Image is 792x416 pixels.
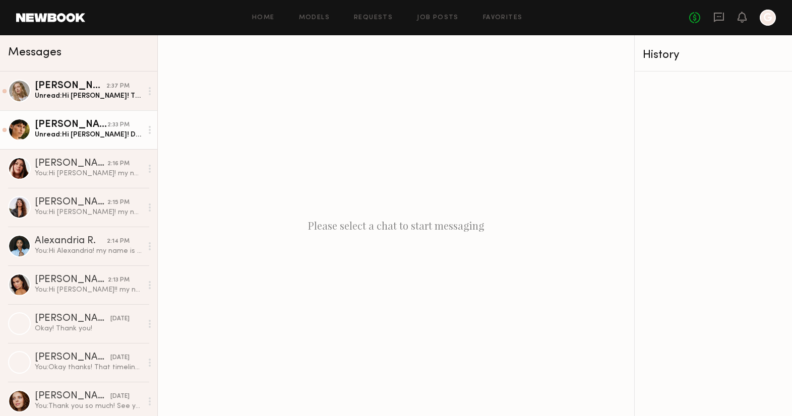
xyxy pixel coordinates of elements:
[107,120,130,130] div: 2:33 PM
[107,237,130,246] div: 2:14 PM
[252,15,275,21] a: Home
[35,275,108,285] div: [PERSON_NAME]
[107,198,130,207] div: 2:15 PM
[35,246,142,256] div: You: Hi Alexandria! my name is [PERSON_NAME] and I am reaching out to see if you'd be open to a 2...
[158,35,634,416] div: Please select a chat to start messaging
[35,159,107,169] div: [PERSON_NAME]
[35,324,142,333] div: Okay! Thank you!
[35,285,142,295] div: You: Hi [PERSON_NAME]!! my name is [PERSON_NAME] and I am reaching out to see if you'd be open to...
[354,15,393,21] a: Requests
[643,49,784,61] div: History
[35,363,142,372] div: You: Okay thanks! That timeline won't work with our shoot but thought I would check. Thanks again !
[35,391,110,401] div: [PERSON_NAME]
[417,15,459,21] a: Job Posts
[35,207,142,217] div: You: Hi [PERSON_NAME]! my name is [PERSON_NAME] and I am reaching out to see if you'd be open to ...
[35,169,142,178] div: You: Hi [PERSON_NAME]! my name is [PERSON_NAME] and I am reaching out to see if you'd be open to ...
[35,130,142,140] div: Unread: Hi [PERSON_NAME]! Do you have a date and rate? :)
[760,10,776,26] a: G
[110,353,130,363] div: [DATE]
[8,47,62,58] span: Messages
[108,275,130,285] div: 2:13 PM
[110,392,130,401] div: [DATE]
[106,82,130,91] div: 2:37 PM
[35,401,142,411] div: You: Thank you so much! See you then
[483,15,523,21] a: Favorites
[299,15,330,21] a: Models
[35,91,142,101] div: Unread: Hi [PERSON_NAME]! Thanks for reaching out. Do you have any more info? (Date, time, locati...
[35,314,110,324] div: [PERSON_NAME]
[107,159,130,169] div: 2:16 PM
[35,236,107,246] div: Alexandria R.
[110,314,130,324] div: [DATE]
[35,353,110,363] div: [PERSON_NAME]
[35,81,106,91] div: [PERSON_NAME]
[35,120,107,130] div: [PERSON_NAME]
[35,197,107,207] div: [PERSON_NAME]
